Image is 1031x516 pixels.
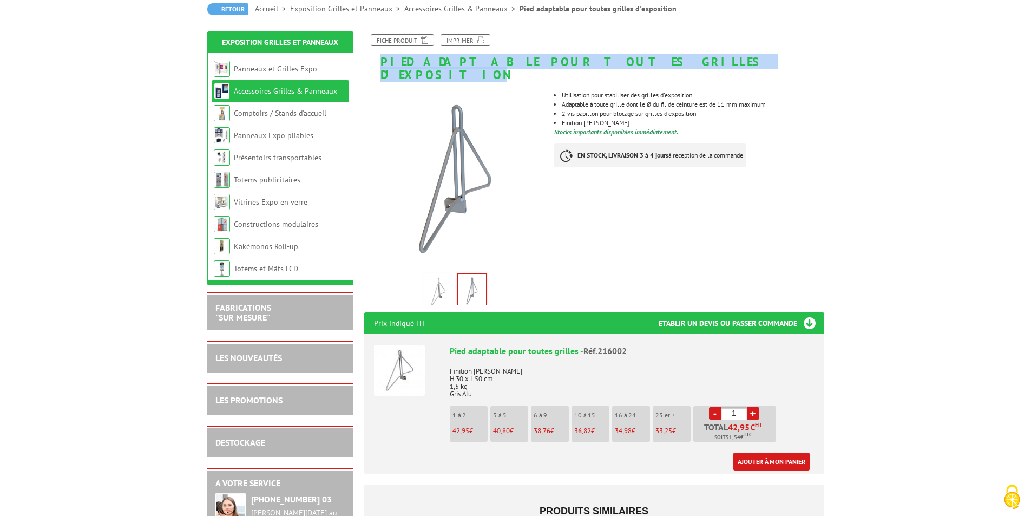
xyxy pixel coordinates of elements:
[364,87,547,269] img: 216018_pied_grille.jpg
[554,128,678,136] font: Stocks importants disponibles immédiatement.
[374,312,425,334] p: Prix indiqué HT
[214,260,230,277] img: Totems et Mâts LCD
[356,34,832,81] h1: Pied adaptable pour toutes grilles d'exposition
[458,274,486,308] img: 216018_pied_grille.jpg
[215,302,271,323] a: FABRICATIONS"Sur Mesure"
[755,421,762,429] sup: HT
[207,3,248,15] a: Retour
[452,412,488,419] p: 1 à 2
[534,426,550,435] span: 38,76
[534,412,569,419] p: 6 à 9
[450,360,815,398] p: Finition [PERSON_NAME] H 30 x L 50 cm 1,5 kg Gris Alu
[222,37,338,47] a: Exposition Grilles et Panneaux
[214,149,230,166] img: Présentoirs transportables
[999,484,1026,511] img: Cookies (fenêtre modale)
[234,130,313,140] a: Panneaux Expo pliables
[215,352,282,363] a: LES NOUVEAUTÉS
[214,83,230,99] img: Accessoires Grilles & Panneaux
[450,345,815,357] div: Pied adaptable pour toutes grilles -
[574,412,609,419] p: 10 à 15
[234,175,300,185] a: Totems publicitaires
[214,61,230,77] img: Panneaux et Grilles Expo
[554,143,746,167] p: à réception de la commande
[452,427,488,435] p: €
[615,412,650,419] p: 16 à 24
[215,437,265,448] a: DESTOCKAGE
[562,120,824,126] li: Finition [PERSON_NAME]
[255,4,290,14] a: Accueil
[404,4,520,14] a: Accessoires Grilles & Panneaux
[583,345,627,356] span: Réf.216002
[452,426,469,435] span: 42,95
[659,312,824,334] h3: Etablir un devis ou passer commande
[726,433,740,442] span: 51,54
[520,3,677,14] li: Pied adaptable pour toutes grilles d'exposition
[750,423,755,432] span: €
[214,216,230,232] img: Constructions modulaires
[574,426,591,435] span: 36,82
[574,427,609,435] p: €
[425,275,451,309] img: 216018_pied_grille_expo.jpg
[214,238,230,254] img: Kakémonos Roll-up
[214,172,230,188] img: Totems publicitaires
[728,423,750,432] span: 42,95
[615,426,632,435] span: 34,98
[733,453,810,471] a: Ajouter à mon panier
[577,151,668,159] strong: EN STOCK, LIVRAISON 3 à 4 jours
[562,92,824,99] li: Utilisation pour stabiliser des grilles d'exposition
[215,479,345,488] h2: A votre service
[234,197,307,207] a: Vitrines Expo en verre
[562,101,824,108] li: Adaptable à toute grille dont le Ø du fil de ceinture est de 11 mm maximum
[714,433,752,442] span: Soit €
[215,395,283,406] a: LES PROMOTIONS
[214,105,230,121] img: Comptoirs / Stands d'accueil
[534,427,569,435] p: €
[709,407,721,420] a: -
[234,64,317,74] a: Panneaux et Grilles Expo
[562,110,824,117] li: 2 vis papillon pour blocage sur grilles d'exposition
[234,219,318,229] a: Constructions modulaires
[655,427,691,435] p: €
[493,412,528,419] p: 3 à 5
[371,34,434,46] a: Fiche produit
[214,194,230,210] img: Vitrines Expo en verre
[655,426,672,435] span: 33,25
[234,153,321,162] a: Présentoirs transportables
[374,345,425,396] img: Pied adaptable pour toutes grilles
[441,34,490,46] a: Imprimer
[234,241,298,251] a: Kakémonos Roll-up
[655,412,691,419] p: 25 et +
[234,108,326,118] a: Comptoirs / Stands d'accueil
[214,127,230,143] img: Panneaux Expo pliables
[251,494,332,505] strong: [PHONE_NUMBER] 03
[747,407,759,420] a: +
[234,264,298,273] a: Totems et Mâts LCD
[744,432,752,437] sup: TTC
[234,86,337,96] a: Accessoires Grilles & Panneaux
[493,426,510,435] span: 40,80
[696,423,776,442] p: Total
[290,4,404,14] a: Exposition Grilles et Panneaux
[493,427,528,435] p: €
[615,427,650,435] p: €
[993,479,1031,516] button: Cookies (fenêtre modale)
